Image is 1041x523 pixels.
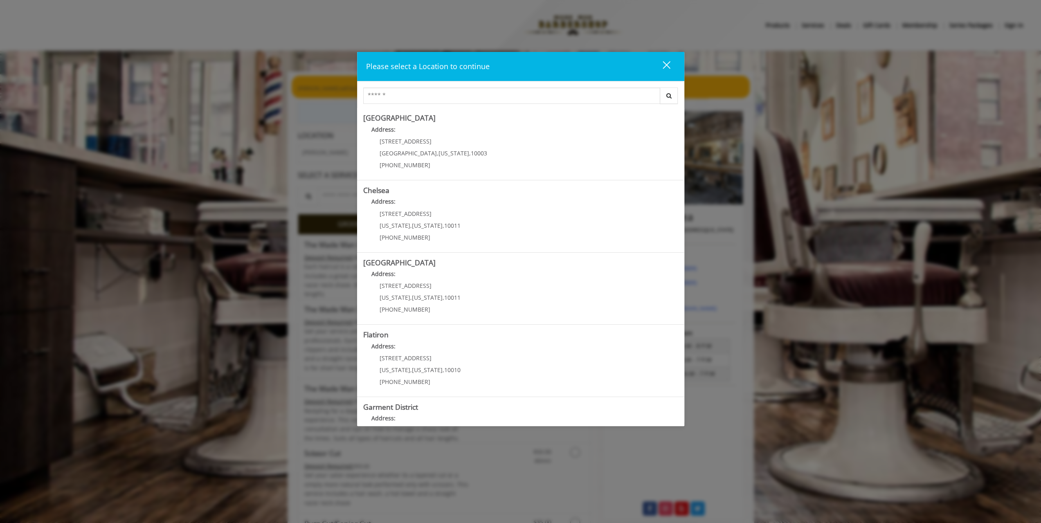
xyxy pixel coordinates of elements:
[380,305,430,313] span: [PHONE_NUMBER]
[363,185,389,195] b: Chelsea
[438,149,469,157] span: [US_STATE]
[412,294,443,301] span: [US_STATE]
[366,61,490,71] span: Please select a Location to continue
[410,222,412,229] span: ,
[371,342,396,350] b: Address:
[363,88,678,108] div: Center Select
[444,366,461,374] span: 10010
[443,294,444,301] span: ,
[410,294,412,301] span: ,
[443,366,444,374] span: ,
[664,93,674,99] i: Search button
[363,88,660,104] input: Search Center
[380,233,430,241] span: [PHONE_NUMBER]
[363,113,436,123] b: [GEOGRAPHIC_DATA]
[380,354,432,362] span: [STREET_ADDRESS]
[471,149,487,157] span: 10003
[380,366,410,374] span: [US_STATE]
[410,366,412,374] span: ,
[380,378,430,386] span: [PHONE_NUMBER]
[380,149,437,157] span: [GEOGRAPHIC_DATA]
[371,126,396,133] b: Address:
[363,258,436,267] b: [GEOGRAPHIC_DATA]
[371,198,396,205] b: Address:
[363,330,389,339] b: Flatiron
[443,222,444,229] span: ,
[437,149,438,157] span: ,
[412,222,443,229] span: [US_STATE]
[380,161,430,169] span: [PHONE_NUMBER]
[444,294,461,301] span: 10011
[648,58,675,75] button: close dialog
[380,210,432,218] span: [STREET_ADDRESS]
[653,61,670,73] div: close dialog
[363,402,418,412] b: Garment District
[371,414,396,422] b: Address:
[380,294,410,301] span: [US_STATE]
[380,282,432,290] span: [STREET_ADDRESS]
[371,270,396,278] b: Address:
[444,222,461,229] span: 10011
[412,366,443,374] span: [US_STATE]
[380,222,410,229] span: [US_STATE]
[469,149,471,157] span: ,
[380,137,432,145] span: [STREET_ADDRESS]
